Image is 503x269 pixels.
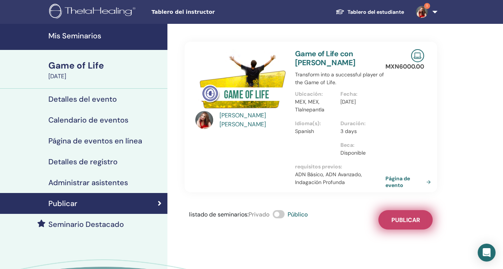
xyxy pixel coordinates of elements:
p: Fecha : [340,90,381,98]
h4: Detalles del evento [48,95,117,104]
span: Publicar [391,216,420,224]
p: ADN Básico, ADN Avanzado, Indagación Profunda [295,171,386,186]
span: Tablero del instructor [151,8,263,16]
h4: Administrar asistentes [48,178,128,187]
a: Game of Life con [PERSON_NAME] [295,49,356,67]
p: [DATE] [340,98,381,106]
p: MEX, MEX, Tlalnepantla [295,98,336,114]
h4: Seminario Destacado [48,220,124,229]
span: listado de seminarios : [189,211,249,218]
p: Disponible [340,149,381,157]
h4: Detalles de registro [48,157,118,166]
span: Público [288,211,308,218]
h4: Página de eventos en línea [48,136,142,145]
span: Privado [249,211,270,218]
span: 1 [424,3,430,9]
p: 3 days [340,127,381,135]
img: default.jpg [195,111,213,129]
img: graduation-cap-white.svg [336,9,345,15]
div: Open Intercom Messenger [478,244,496,262]
p: MXN 6000.00 [385,62,424,71]
a: Página de evento [385,175,434,189]
p: requisitos previos : [295,163,386,171]
p: Spanish [295,127,336,135]
h4: Publicar [48,199,77,208]
a: Tablero del estudiante [330,5,410,19]
p: Idioma(s) : [295,120,336,127]
h4: Calendario de eventos [48,115,128,124]
div: [DATE] [48,72,163,81]
div: Game of Life [48,59,163,72]
h4: Mis Seminarios [48,31,163,40]
p: Ubicación : [295,90,336,98]
img: logo.png [49,4,138,20]
img: Live Online Seminar [411,49,424,62]
img: default.jpg [416,6,428,18]
p: Transform into a successful player of the Game of Life. [295,71,386,86]
a: [PERSON_NAME] [PERSON_NAME] [220,111,288,129]
p: Duración : [340,120,381,127]
img: Game of Life [195,49,286,113]
button: Publicar [378,210,433,230]
p: Beca : [340,141,381,149]
a: Game of Life[DATE] [44,59,167,81]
